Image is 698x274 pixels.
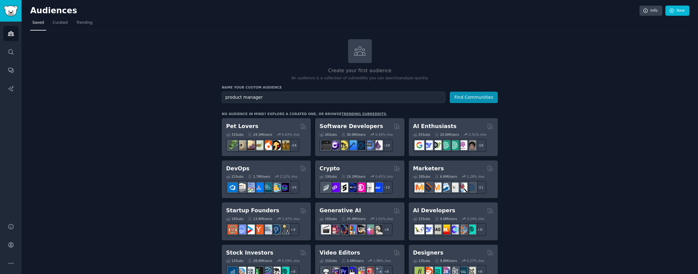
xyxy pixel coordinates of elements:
div: 1.52 % /mo [375,217,393,221]
input: Pick a short name, like "Digital Marketers" or "Movie-Goers" [222,92,445,103]
img: DeepSeek [423,140,433,150]
img: ycombinator [254,225,263,234]
div: 19.1M Users [341,174,366,179]
img: CryptoNews [364,183,374,192]
h2: Marketers [413,165,444,172]
div: 2.51 % /mo [469,132,486,137]
h2: Startup Founders [226,207,279,214]
div: 1.28 % /mo [467,174,484,179]
div: 2.4M Users [341,259,364,263]
h2: AI Developers [413,207,455,214]
a: Trending [74,18,95,31]
div: + 8 [473,223,486,236]
img: AskComputerScience [364,140,374,150]
h2: Crypto [319,165,340,172]
img: chatgpt_prompts_ [449,140,459,150]
div: 0.59 % /mo [282,259,299,263]
img: elixir [373,140,383,150]
h2: AI Enthusiasts [413,122,457,130]
img: PlatformEngineers [280,183,289,192]
img: DevOpsLinks [254,183,263,192]
div: 2.12 % /mo [280,174,298,179]
div: 20.6M Users [435,132,459,137]
img: FluxAI [356,225,365,234]
img: iOSProgramming [347,140,357,150]
img: Docker_DevOps [245,183,255,192]
div: 0.27 % /mo [467,259,484,263]
div: + 9 [380,223,393,236]
h2: Audiences [30,6,639,16]
div: + 12 [380,181,393,194]
img: growmybusiness [280,225,289,234]
span: Curated [53,20,68,26]
div: + 19 [380,139,393,152]
div: 20.4M Users [341,217,366,221]
div: 15 Sub s [226,259,243,263]
img: DeepSeek [423,225,433,234]
div: + 18 [473,139,486,152]
div: 15 Sub s [413,217,430,221]
span: Trending [76,20,92,26]
img: startup [245,225,255,234]
img: indiehackers [262,225,272,234]
img: platformengineering [262,183,272,192]
div: 25 Sub s [413,132,430,137]
div: 24.3M Users [248,132,272,137]
img: OpenAIDev [458,140,467,150]
img: AItoolsCatalog [432,140,441,150]
img: GoogleGeminiAI [415,140,424,150]
img: aivideo [321,225,331,234]
img: 0xPolygon [330,183,339,192]
img: PetAdvice [271,140,281,150]
div: No audience in mind? Explore a curated one, or browse . [222,112,388,116]
div: 1.47 % /mo [282,217,299,221]
img: reactnative [356,140,365,150]
img: dogbreed [280,140,289,150]
img: leopardgeckos [245,140,255,150]
img: starryai [364,225,374,234]
h2: Pet Lovers [226,122,258,130]
div: + 9 [286,223,299,236]
div: 18 Sub s [413,174,430,179]
img: OnlineMarketing [466,183,476,192]
div: 13.8M Users [248,217,272,221]
a: New [665,6,689,16]
h2: Stock Investors [226,249,273,257]
div: 19 Sub s [319,174,337,179]
img: dalle2 [330,225,339,234]
div: 16 Sub s [226,217,243,221]
img: DreamBooth [373,225,383,234]
img: googleads [449,183,459,192]
h3: Name your custom audience [222,85,498,89]
img: defiblockchain [356,183,365,192]
h2: Create your first audience [222,67,498,75]
div: 31 Sub s [226,132,243,137]
h2: DevOps [226,165,250,172]
div: 16 Sub s [319,217,337,221]
div: 6.6M Users [435,174,457,179]
div: 28.6M Users [248,259,272,263]
img: ballpython [237,140,246,150]
img: chatgpt_promptDesign [440,140,450,150]
div: 21 Sub s [226,174,243,179]
h2: Generative AI [319,207,361,214]
img: azuredevops [228,183,237,192]
div: 1.7M Users [248,174,270,179]
img: deepdream [339,225,348,234]
div: 0.83 % /mo [282,132,299,137]
img: Rag [432,225,441,234]
img: Entrepreneurship [271,225,281,234]
img: defi_ [373,183,383,192]
img: aws_cdk [271,183,281,192]
img: OpenSourceAI [449,225,459,234]
img: AWS_Certified_Experts [237,183,246,192]
h2: Video Editors [319,249,360,257]
img: ethstaker [339,183,348,192]
img: cockatiel [262,140,272,150]
div: 0.41 % /mo [375,174,393,179]
img: herpetology [228,140,237,150]
img: software [321,140,331,150]
img: ethfinance [321,183,331,192]
div: 26 Sub s [319,132,337,137]
h2: Designers [413,249,444,257]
